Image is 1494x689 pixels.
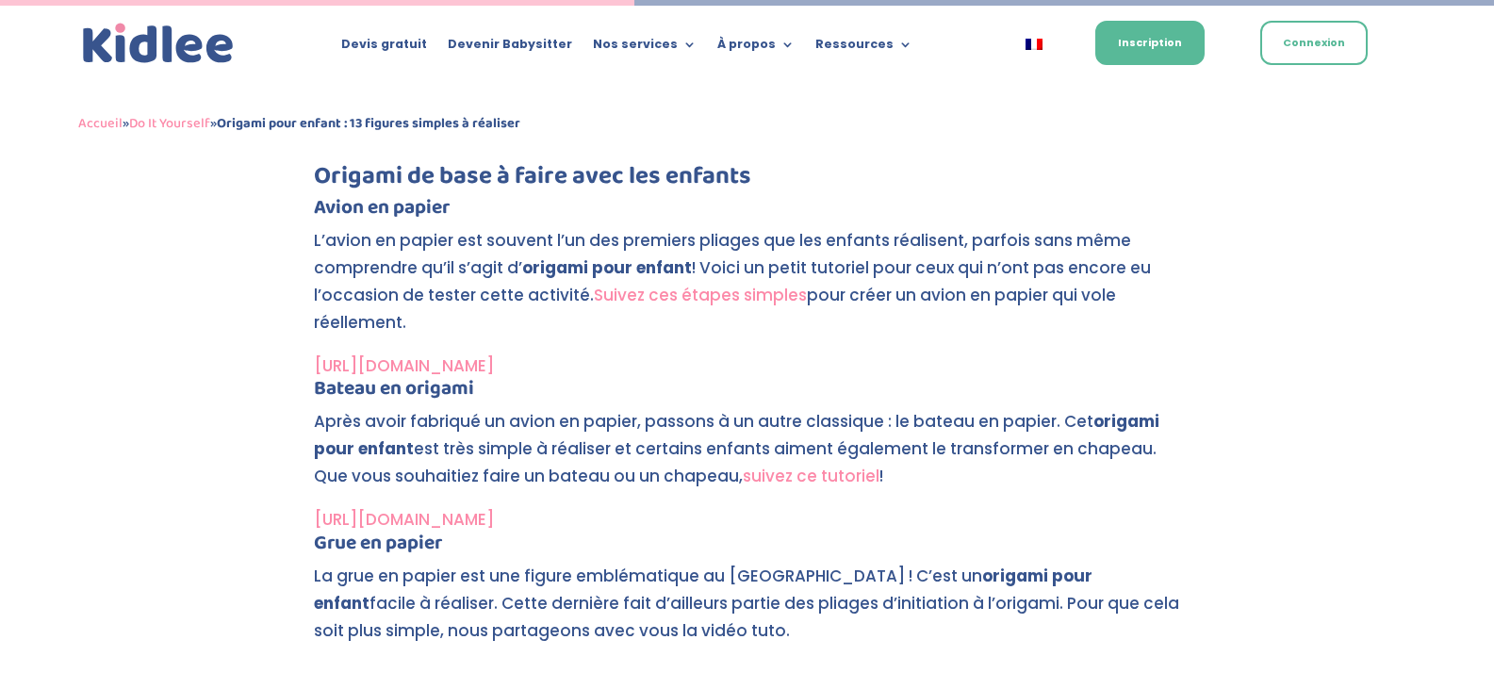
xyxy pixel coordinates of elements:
a: Kidlee Logo [78,19,238,69]
p: Après avoir fabriqué un avion en papier, passons à un autre classique : le bateau en papier. Cet ... [314,408,1181,506]
img: Français [1026,39,1043,50]
h4: Grue en papier [314,533,1181,563]
a: Nos services [593,38,697,58]
a: suivez ce tutoriel [743,465,879,487]
strong: Origami pour enfant : 13 figures simples à réaliser [217,112,520,135]
h3: Origami de base à faire avec les enfants [314,164,1181,198]
a: [URL][DOMAIN_NAME] [314,354,494,377]
a: Do It Yourself [129,112,210,135]
p: La grue en papier est une figure emblématique au [GEOGRAPHIC_DATA] ! C’est un facile à réaliser. ... [314,563,1181,661]
a: Ressources [815,38,912,58]
a: À propos [717,38,795,58]
a: [URL][DOMAIN_NAME] [314,508,494,531]
a: Devenir Babysitter [448,38,572,58]
a: Accueil [78,112,123,135]
h4: Avion en papier [314,198,1181,227]
h4: Bateau en origami [314,379,1181,408]
strong: origami pour enfant [522,256,692,279]
a: Inscription [1095,21,1205,65]
a: Devis gratuit [341,38,427,58]
img: logo_kidlee_bleu [78,19,238,69]
a: Connexion [1260,21,1368,65]
a: Suivez ces étapes simples [594,284,807,306]
span: » » [78,112,520,135]
p: L’avion en papier est souvent l’un des premiers pliages que les enfants réalisent, parfois sans m... [314,227,1181,353]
